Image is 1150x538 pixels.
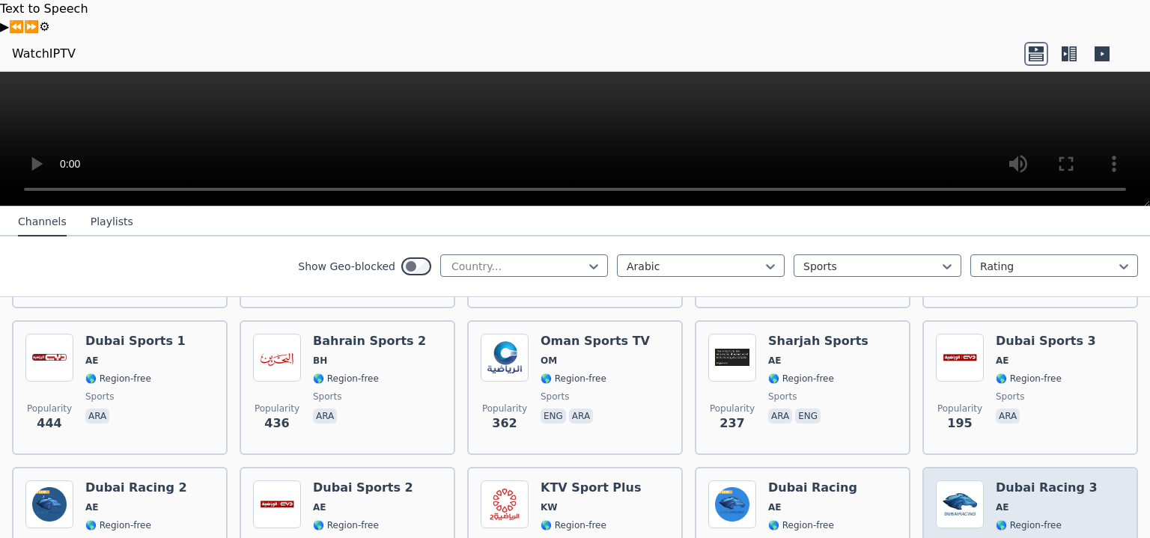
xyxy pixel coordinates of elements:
img: Sharjah Sports [708,334,756,382]
h6: Dubai Sports 3 [996,334,1096,349]
span: sports [996,391,1024,403]
h6: Dubai Racing 2 [85,480,187,495]
span: 🌎 Region-free [768,519,834,531]
button: Channels [18,208,67,236]
span: 444 [37,415,61,432]
h6: Dubai Sports 2 [313,480,413,495]
span: AE [996,501,1008,513]
span: BH [313,355,327,367]
span: 🌎 Region-free [85,373,151,385]
img: Dubai Racing 3 [936,480,984,528]
span: OM [541,355,557,367]
button: Forward [24,18,39,36]
span: sports [85,391,114,403]
h6: Oman Sports TV [541,334,650,349]
button: Previous [9,18,24,36]
span: AE [85,355,98,367]
img: Bahrain Sports 2 [253,334,301,382]
img: Dubai Racing 2 [25,480,73,528]
span: Popularity [937,403,982,415]
span: 🌎 Region-free [313,519,379,531]
label: Show Geo-blocked [298,259,395,274]
span: 🌎 Region-free [541,373,606,385]
p: ara [313,409,337,424]
span: sports [313,391,341,403]
img: Dubai Racing [708,480,756,528]
span: 436 [264,415,289,432]
span: sports [768,391,797,403]
span: 🌎 Region-free [85,519,151,531]
h6: KTV Sport Plus [541,480,641,495]
button: Playlists [91,208,133,236]
span: 195 [947,415,972,432]
span: Popularity [710,403,755,415]
img: Dubai Sports 1 [25,334,73,382]
p: eng [541,409,566,424]
h6: Dubai Racing 3 [996,480,1098,495]
span: Popularity [482,403,527,415]
h6: Dubai Racing [768,480,857,495]
span: 362 [492,415,517,432]
img: Dubai Sports 3 [936,334,984,382]
span: 🌎 Region-free [541,519,606,531]
span: 🌎 Region-free [996,373,1062,385]
p: ara [569,409,593,424]
span: 🌎 Region-free [768,373,834,385]
h6: Bahrain Sports 2 [313,334,426,349]
p: eng [795,409,821,424]
span: sports [541,391,569,403]
h6: Sharjah Sports [768,334,868,349]
span: KW [541,501,558,513]
button: Settings [39,18,49,36]
p: ara [996,409,1020,424]
span: AE [768,501,781,513]
span: AE [85,501,98,513]
span: AE [996,355,1008,367]
img: Dubai Sports 2 [253,480,301,528]
p: ara [85,409,109,424]
span: AE [768,355,781,367]
span: 🌎 Region-free [313,373,379,385]
span: AE [313,501,326,513]
h6: Dubai Sports 1 [85,334,186,349]
p: ara [768,409,792,424]
span: 🌎 Region-free [996,519,1062,531]
img: Oman Sports TV [481,334,529,382]
span: Popularity [27,403,72,415]
a: WatchIPTV [12,45,76,63]
span: Popularity [255,403,299,415]
img: KTV Sport Plus [481,480,529,528]
span: 237 [719,415,744,432]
